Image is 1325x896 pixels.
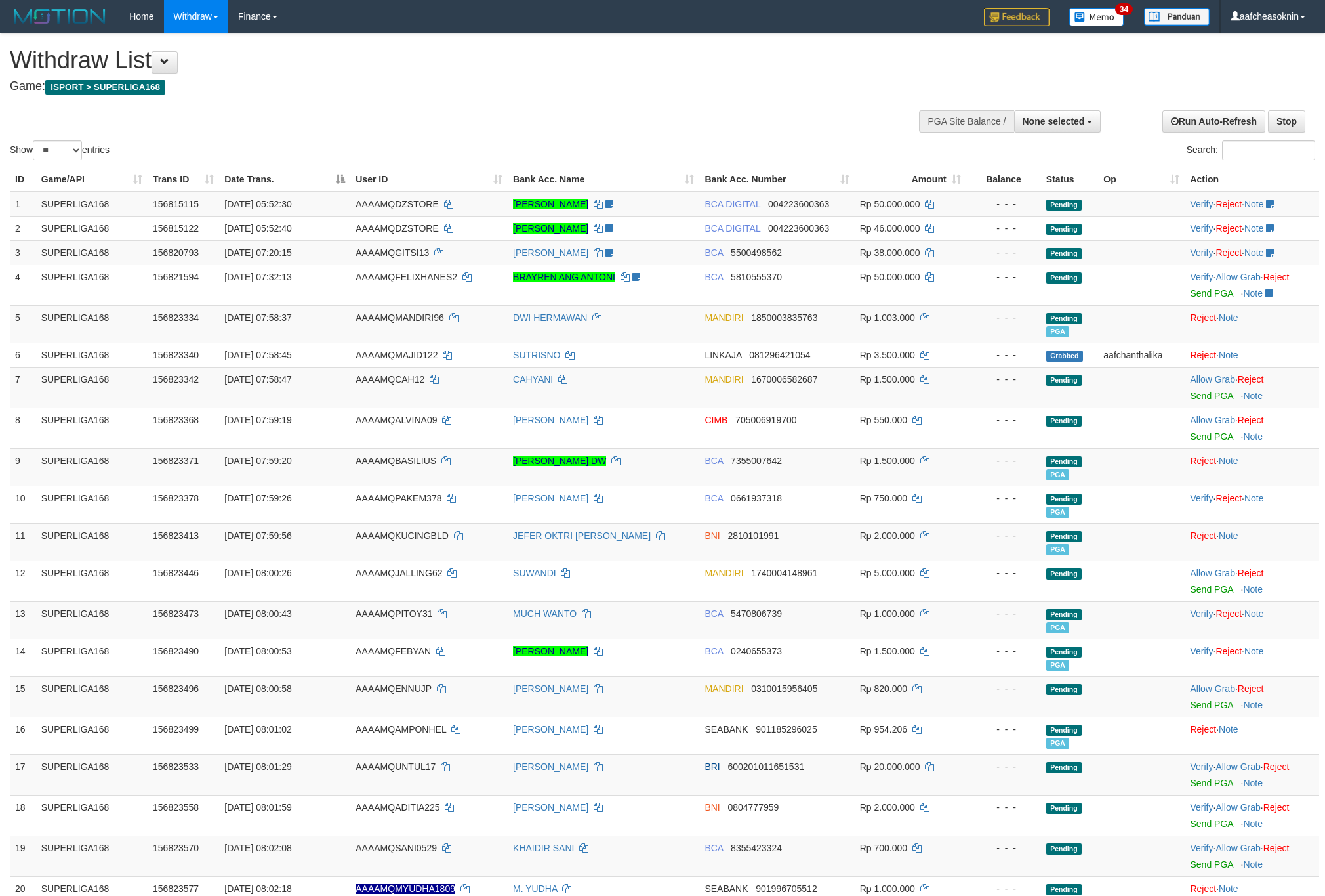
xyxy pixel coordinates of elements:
th: Trans ID: activate to sort column ascending [148,167,219,192]
a: Send PGA [1190,584,1233,595]
span: Rp 5.000.000 [860,568,915,578]
a: SUTRISNO [513,350,560,360]
div: - - - [971,682,1036,695]
td: 16 [10,717,36,754]
span: ISPORT > SUPERLIGA168 [45,80,165,95]
td: · · [1185,240,1319,265]
a: Reject [1190,530,1216,541]
a: Send PGA [1190,431,1233,442]
td: · · [1185,639,1319,676]
span: 156823340 [153,350,199,360]
span: 156823368 [153,415,199,425]
span: BCA [704,646,723,656]
a: Reject [1190,884,1216,894]
td: SUPERLIGA168 [36,486,148,523]
span: BCA [704,456,723,466]
span: SEABANK [704,724,748,735]
td: 5 [10,305,36,343]
td: 2 [10,216,36,240]
span: AAAAMQPITOY31 [356,608,432,619]
td: 8 [10,408,36,448]
span: AAAAMQJALLING62 [356,568,442,578]
div: - - - [971,454,1036,467]
span: [DATE] 05:52:40 [224,223,291,234]
span: [DATE] 08:00:53 [224,646,291,656]
a: M. YUDHA [513,884,557,894]
a: Note [1219,456,1238,466]
a: [PERSON_NAME] DW [513,456,606,466]
span: Pending [1046,568,1082,580]
div: - - - [971,270,1036,284]
img: Feedback.jpg [984,8,1050,26]
a: Allow Grab [1215,272,1260,282]
span: [DATE] 05:52:30 [224,199,291,209]
span: Rp 1.003.000 [860,312,915,323]
td: aafchanthalika [1098,343,1185,367]
a: [PERSON_NAME] [513,724,588,735]
span: · [1215,272,1263,282]
select: Showentries [33,140,82,160]
div: - - - [971,723,1036,736]
a: Allow Grab [1190,568,1234,578]
td: SUPERLIGA168 [36,717,148,754]
td: · [1185,408,1319,448]
a: Note [1243,584,1263,595]
a: Reject [1215,646,1242,656]
td: · · [1185,601,1319,639]
th: Op: activate to sort column ascending [1098,167,1185,192]
td: SUPERLIGA168 [36,192,148,217]
span: 156821594 [153,272,199,282]
a: Note [1219,884,1238,894]
span: Rp 750.000 [860,493,907,503]
span: Rp 1.500.000 [860,456,915,466]
a: Verify [1190,272,1213,282]
span: MANDIRI [704,312,743,323]
div: - - - [971,246,1036,259]
span: MANDIRI [704,374,743,385]
span: 156823496 [153,683,199,694]
a: SUWANDI [513,568,556,578]
span: MANDIRI [704,568,743,578]
td: 14 [10,639,36,676]
span: · [1190,568,1237,578]
a: Reject [1238,568,1264,578]
span: AAAAMQFELIXHANES2 [356,272,457,282]
a: Note [1243,288,1263,299]
div: - - - [971,311,1036,324]
span: AAAAMQDZSTORE [356,199,439,209]
span: AAAAMQAMPONHEL [356,724,446,735]
a: Run Auto-Refresh [1162,110,1265,133]
td: SUPERLIGA168 [36,305,148,343]
span: [DATE] 07:58:45 [224,350,291,360]
td: 15 [10,676,36,717]
span: BNI [704,530,720,541]
div: - - - [971,198,1036,211]
span: Pending [1046,456,1082,467]
span: Rp 50.000.000 [860,199,920,209]
th: Status [1041,167,1098,192]
th: Bank Acc. Number: activate to sort column ascending [699,167,854,192]
a: Reject [1238,683,1264,694]
a: [PERSON_NAME] [513,683,588,694]
td: SUPERLIGA168 [36,639,148,676]
span: AAAAMQALVINA09 [356,415,437,425]
th: Date Trans.: activate to sort column descending [219,167,350,192]
a: Reject [1190,724,1216,735]
a: Verify [1190,761,1213,772]
span: 156823473 [153,608,199,619]
label: Show entries [10,140,110,160]
span: Copy 1850003835763 to clipboard [751,312,817,323]
td: SUPERLIGA168 [36,265,148,305]
span: Rp 1.500.000 [860,646,915,656]
span: · [1190,683,1237,694]
span: 34 [1115,3,1133,15]
span: [DATE] 08:01:02 [224,724,291,735]
a: Reject [1238,415,1264,425]
td: 7 [10,367,36,408]
a: Verify [1190,608,1213,619]
span: Copy 7355007642 to clipboard [731,456,782,466]
span: MANDIRI [704,683,743,694]
a: Verify [1190,223,1213,234]
span: Copy 0661937318 to clipboard [731,493,782,503]
a: Reject [1190,312,1216,323]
